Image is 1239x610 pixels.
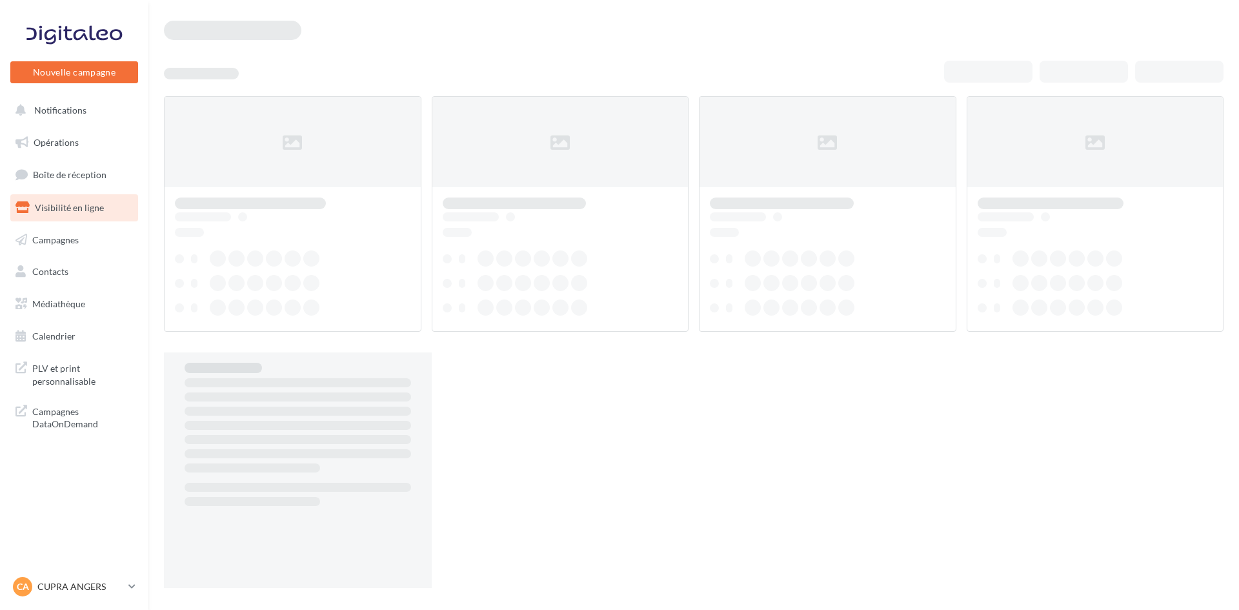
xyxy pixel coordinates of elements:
[34,105,86,116] span: Notifications
[10,574,138,599] a: CA CUPRA ANGERS
[32,266,68,277] span: Contacts
[32,330,76,341] span: Calendrier
[8,354,141,392] a: PLV et print personnalisable
[10,61,138,83] button: Nouvelle campagne
[8,129,141,156] a: Opérations
[8,161,141,188] a: Boîte de réception
[34,137,79,148] span: Opérations
[33,169,106,180] span: Boîte de réception
[32,234,79,245] span: Campagnes
[35,202,104,213] span: Visibilité en ligne
[8,227,141,254] a: Campagnes
[37,580,123,593] p: CUPRA ANGERS
[8,398,141,436] a: Campagnes DataOnDemand
[8,97,136,124] button: Notifications
[8,194,141,221] a: Visibilité en ligne
[32,360,133,387] span: PLV et print personnalisable
[32,298,85,309] span: Médiathèque
[8,323,141,350] a: Calendrier
[8,258,141,285] a: Contacts
[8,290,141,318] a: Médiathèque
[32,403,133,431] span: Campagnes DataOnDemand
[17,580,29,593] span: CA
